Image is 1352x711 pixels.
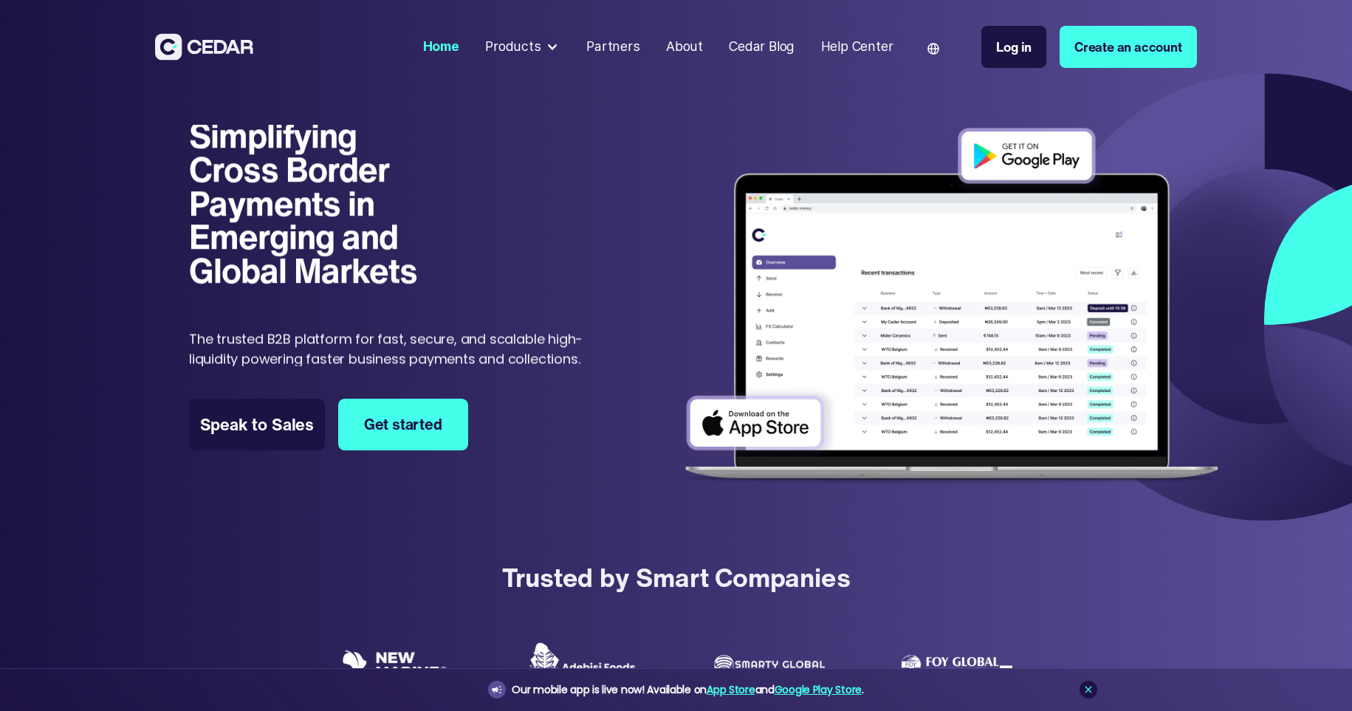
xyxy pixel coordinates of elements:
div: Cedar Blog [729,37,795,56]
div: Products [485,37,541,56]
div: Our mobile app is live now! Available on and . [512,681,863,699]
a: Get started [338,399,468,451]
a: Log in [981,26,1046,67]
img: world icon [927,43,939,55]
div: Log in [996,37,1032,56]
img: Foy Global Investments Limited Logo [902,655,1012,675]
a: Speak to Sales [189,399,325,451]
p: The trusted B2B platform for fast, secure, and scalable high-liquidity powering faster business p... [189,329,608,368]
div: Partners [586,37,639,56]
img: New Marine logo [340,650,450,679]
div: Products [478,30,567,63]
div: Home [423,37,459,56]
a: App Store [707,682,755,697]
img: Smarty Global logo [714,655,825,675]
a: Create an account [1060,26,1197,67]
img: announcement [491,684,503,695]
a: About [659,30,710,63]
a: Help Center [814,30,900,63]
div: Help Center [821,37,893,56]
a: Partners [580,30,646,63]
img: Adebisi Foods logo [527,642,638,687]
img: Dashboard of transactions [673,117,1230,496]
a: Home [416,30,466,63]
div: About [666,37,703,56]
a: Cedar Blog [722,30,801,63]
h1: Simplifying Cross Border Payments in Emerging and Global Markets [189,118,441,287]
a: Google Play Store [775,682,862,697]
